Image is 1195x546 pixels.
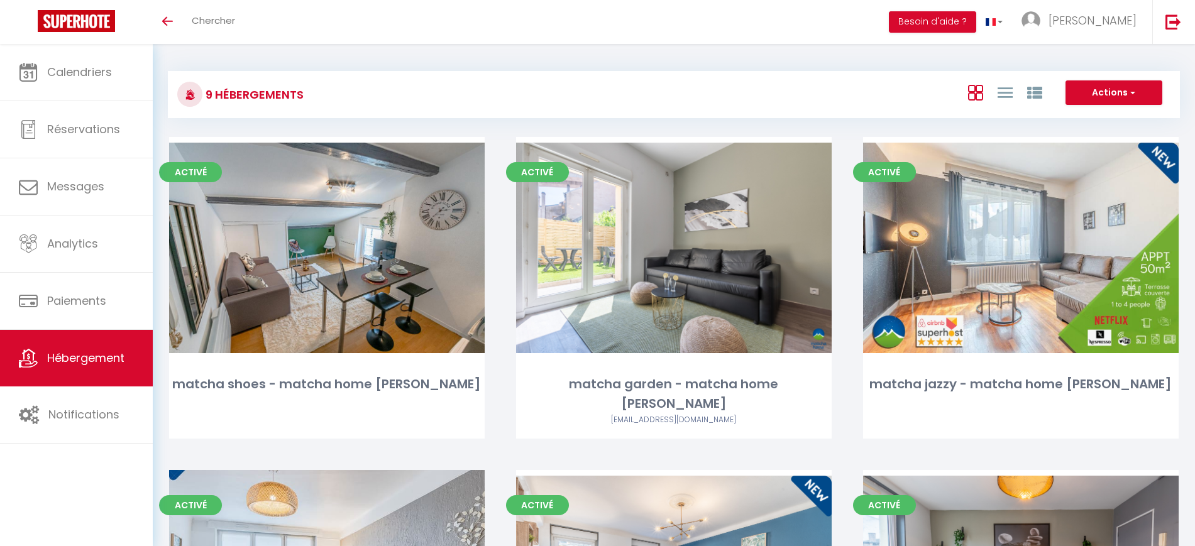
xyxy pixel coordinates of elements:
[47,293,106,308] span: Paiements
[1027,82,1042,102] a: Vue par Groupe
[506,495,569,515] span: Activé
[47,178,104,194] span: Messages
[159,162,222,182] span: Activé
[47,350,124,366] span: Hébergement
[47,121,120,137] span: Réservations
[506,162,569,182] span: Activé
[516,374,832,414] div: matcha garden - matcha home [PERSON_NAME]
[38,10,115,32] img: Super Booking
[853,495,916,515] span: Activé
[202,80,304,109] h3: 9 Hébergements
[159,495,222,515] span: Activé
[192,14,235,27] span: Chercher
[289,235,365,260] a: Editer
[47,64,112,80] span: Calendriers
[48,407,119,422] span: Notifications
[47,236,98,251] span: Analytics
[998,82,1013,102] a: Vue en Liste
[1022,11,1040,30] img: ...
[863,374,1179,394] div: matcha jazzy - matcha home [PERSON_NAME]
[853,162,916,182] span: Activé
[968,82,983,102] a: Vue en Box
[1066,80,1162,106] button: Actions
[169,374,485,394] div: matcha shoes - matcha home [PERSON_NAME]
[516,414,832,426] div: Airbnb
[636,235,712,260] a: Editer
[1165,14,1181,30] img: logout
[1049,13,1137,28] span: [PERSON_NAME]
[889,11,976,33] button: Besoin d'aide ?
[983,235,1059,260] a: Editer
